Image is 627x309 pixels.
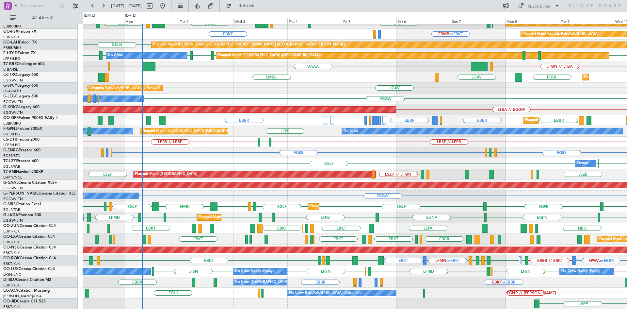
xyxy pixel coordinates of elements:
[84,13,95,19] div: [DATE]
[3,272,21,277] a: LFSN/ENC
[111,3,142,9] span: [DATE] - [DATE]
[3,45,21,50] a: EBBR/BRU
[3,159,39,163] a: T7-LZZIPraetor 600
[3,84,38,88] a: G-SPCYLegacy 650
[3,278,51,282] a: D-IBLUCessna Citation M2
[344,126,359,136] div: No Crew
[3,278,16,282] span: D-IBLU
[3,116,57,120] a: OO-GPEFalcon 900EX EASy II
[3,89,21,94] a: LGAV/ATH
[3,56,20,61] a: LFPB/LBG
[223,1,262,11] button: Refresh
[3,246,56,249] a: OO-NSGCessna Citation CJ4
[3,62,45,66] a: T7-BREChallenger 604
[3,246,20,249] span: OO-NSG
[3,170,43,174] a: T7-EMIHawker 900XP
[3,240,20,245] a: EBKT/KJK
[3,192,40,196] span: G-[PERSON_NAME]
[3,143,20,147] a: LFPB/LBG
[560,18,614,24] div: Tue 9
[515,1,563,11] button: Quick Links
[505,18,560,24] div: Mon 8
[3,132,20,137] a: LFPB/LBG
[70,18,124,24] div: Sun 31
[3,138,40,142] a: CS-DTRFalcon 2000
[3,192,76,196] a: G-[PERSON_NAME]Cessna Citation XLS
[3,94,17,98] span: G-LEGC
[3,110,23,115] a: EGGW/LTN
[108,51,123,60] div: No Crew
[3,153,21,158] a: EGSS/STN
[577,159,588,168] div: Owner
[3,175,23,180] a: LFMN/NCE
[3,202,16,206] span: G-SIRS
[3,41,37,44] a: OO-LAHFalcon 7X
[3,51,36,55] a: F-HECDFalcon 7X
[3,289,18,293] span: LX-AOA
[124,18,179,24] div: Mon 1
[135,169,197,179] div: Planned Maint [GEOGRAPHIC_DATA]
[3,235,19,239] span: OO-LXA
[3,256,56,260] a: OO-ROKCessna Citation CJ4
[233,4,260,8] span: Refresh
[3,30,18,34] span: OO-FSX
[451,18,505,24] div: Sun 7
[3,51,18,55] span: F-HECD
[3,35,20,40] a: EBKT/KJK
[125,13,136,19] div: [DATE]
[3,138,17,142] span: CS-DTR
[584,72,627,82] div: Planned Maint Dusseldorf
[3,224,56,228] a: OO-ZUNCessna Citation CJ4
[3,94,38,98] a: G-LEGCLegacy 600
[3,202,41,206] a: G-SIRSCitation Excel
[235,277,344,287] div: No Crew [GEOGRAPHIC_DATA] ([GEOGRAPHIC_DATA] National)
[3,197,23,201] a: EGGW/LTN
[561,266,600,276] div: No Crew Nancy (Essey)
[218,51,321,60] div: Planned Maint [GEOGRAPHIC_DATA] ([GEOGRAPHIC_DATA])
[3,294,42,299] a: [PERSON_NAME]/QSA
[3,218,23,223] a: EGGW/LTN
[3,207,20,212] a: EGLF/FAB
[3,289,50,293] a: LX-AOACitation Mustang
[3,181,57,185] a: G-GAALCessna Citation XLS+
[199,213,301,222] div: Planned Maint [GEOGRAPHIC_DATA] ([GEOGRAPHIC_DATA])
[153,40,346,50] div: Planned Maint [PERSON_NAME]-[GEOGRAPHIC_DATA][PERSON_NAME] ([GEOGRAPHIC_DATA][PERSON_NAME])
[528,3,550,10] div: Quick Links
[3,300,46,303] a: OO-JIDCessna CJ1 525
[3,148,19,152] span: G-ENRG
[522,29,599,39] div: Planned Maint Kortrijk-[GEOGRAPHIC_DATA]
[3,78,23,83] a: EGGW/LTN
[3,261,20,266] a: EBKT/KJK
[3,67,18,72] a: LTBA/ISL
[3,159,17,163] span: T7-LZZI
[3,283,20,288] a: EBKT/KJK
[3,267,55,271] a: OO-LUXCessna Citation CJ4
[3,121,21,126] a: EBBR/BRU
[179,18,233,24] div: Tue 2
[3,229,20,234] a: EBKT/KJK
[89,83,182,93] div: Cleaning [GEOGRAPHIC_DATA] ([PERSON_NAME] Intl)
[3,30,36,34] a: OO-FSXFalcon 7X
[3,256,20,260] span: OO-ROK
[3,235,55,239] a: OO-LXACessna Citation CJ4
[3,41,19,44] span: OO-LAH
[17,16,69,20] span: All Aircraft
[342,18,396,24] div: Fri 5
[7,13,71,23] button: All Aircraft
[3,84,17,88] span: G-SPCY
[3,73,17,77] span: LX-TRO
[3,181,18,185] span: G-GAAL
[3,73,38,77] a: LX-TROLegacy 650
[3,116,19,120] span: OO-GPE
[310,202,412,212] div: Planned Maint [GEOGRAPHIC_DATA] ([GEOGRAPHIC_DATA])
[3,213,41,217] a: G-JAGAPhenom 300
[233,18,288,24] div: Wed 3
[287,18,342,24] div: Thu 4
[3,127,17,131] span: F-GPNJ
[3,99,23,104] a: EGGW/LTN
[3,224,20,228] span: OO-ZUN
[3,148,40,152] a: G-ENRGPraetor 600
[235,266,274,276] div: No Crew Nancy (Essey)
[3,127,42,131] a: F-GPNJFalcon 900EX
[396,18,451,24] div: Sat 6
